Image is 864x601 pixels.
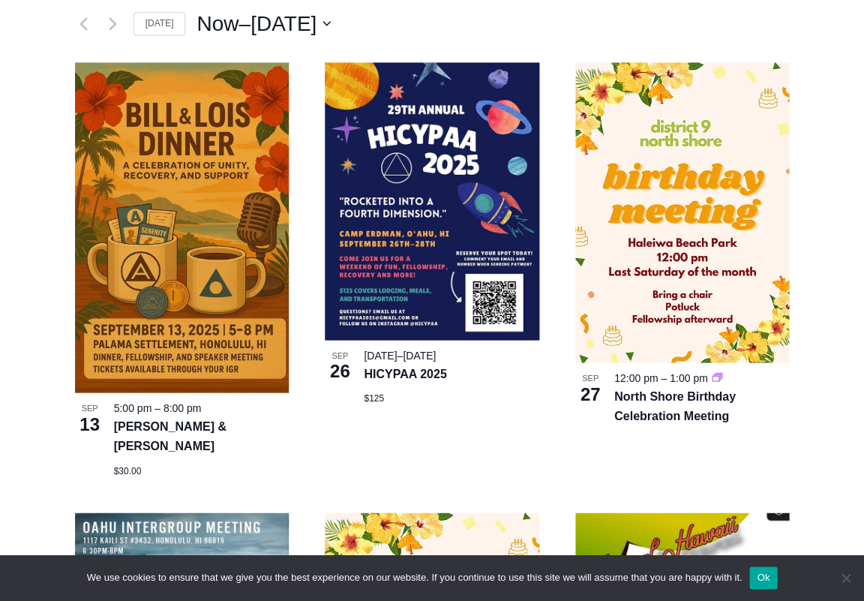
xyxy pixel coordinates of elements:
span: 27 [575,381,605,407]
span: We use cookies to ensure that we give you the best experience on our website. If you continue to ... [87,570,742,585]
a: Previous Events [75,14,93,32]
span: Now [196,9,238,39]
time: 5:00 pm [114,401,152,413]
span: [DATE] [364,349,397,361]
button: Ok [749,566,777,589]
img: IMG_8128 small [325,62,539,340]
span: – [661,371,667,383]
span: 13 [75,411,105,437]
span: 26 [325,358,355,383]
img: bday meeting flyer.JPG [575,62,790,362]
a: HICYPAA 2025 [364,367,446,380]
button: Click to toggle datepicker [196,9,331,39]
a: [PERSON_NAME] & [PERSON_NAME] [114,419,226,452]
a: [DATE] [133,12,186,35]
a: North Shore Birthday Celebration Meeting [614,389,736,422]
span: $125 [364,392,384,403]
img: B&L Dinner [75,62,289,392]
span: – [238,9,250,39]
span: – [154,401,160,413]
span: Sep [575,371,605,384]
div: – [364,347,539,364]
a: Event series: North Shore Birthday Celebration Meeting [712,371,722,383]
time: 1:00 pm [670,371,708,383]
span: Sep [325,349,355,362]
span: [DATE] [403,349,436,361]
span: Sep [75,401,105,414]
span: No [838,570,853,585]
span: $30.00 [114,465,142,476]
time: 12:00 pm [614,371,658,383]
time: 8:00 pm [163,401,202,413]
span: [DATE] [250,9,316,39]
a: Next Events [104,14,122,32]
